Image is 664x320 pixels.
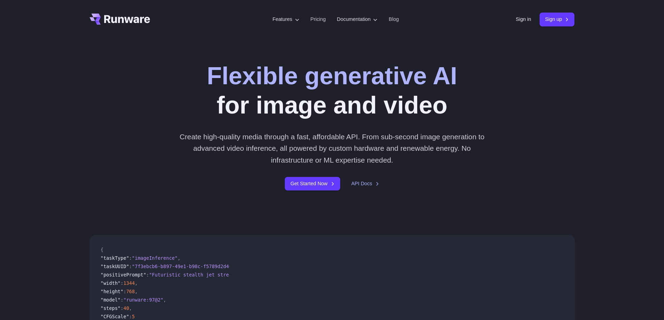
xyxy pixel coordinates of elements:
[129,305,132,311] span: ,
[101,297,121,303] span: "model"
[146,272,149,278] span: :
[273,15,299,23] label: Features
[123,305,129,311] span: 40
[177,255,180,261] span: ,
[389,15,399,23] a: Blog
[121,305,123,311] span: :
[101,272,146,278] span: "positivePrompt"
[101,280,121,286] span: "width"
[101,247,104,252] span: {
[121,280,123,286] span: :
[540,13,575,26] a: Sign up
[123,297,163,303] span: "runware:97@2"
[516,15,531,23] a: Sign in
[135,280,138,286] span: ,
[132,314,135,319] span: 5
[132,264,241,269] span: "7f3ebcb6-b897-49e1-b98c-f5789d2d40d7"
[101,314,129,319] span: "CFGScale"
[121,297,123,303] span: :
[129,314,132,319] span: :
[123,289,126,294] span: :
[337,15,378,23] label: Documentation
[207,62,457,89] strong: Flexible generative AI
[90,14,150,25] a: Go to /
[129,264,132,269] span: :
[351,180,379,188] a: API Docs
[207,61,457,120] h1: for image and video
[101,255,129,261] span: "taskType"
[126,289,135,294] span: 768
[311,15,326,23] a: Pricing
[101,289,123,294] span: "height"
[149,272,409,278] span: "Futuristic stealth jet streaking through a neon-lit cityscape with glowing purple exhaust"
[123,280,135,286] span: 1344
[132,255,178,261] span: "imageInference"
[135,289,138,294] span: ,
[129,255,132,261] span: :
[163,297,166,303] span: ,
[177,131,487,166] p: Create high-quality media through a fast, affordable API. From sub-second image generation to adv...
[285,177,340,190] a: Get Started Now
[101,264,129,269] span: "taskUUID"
[101,305,121,311] span: "steps"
